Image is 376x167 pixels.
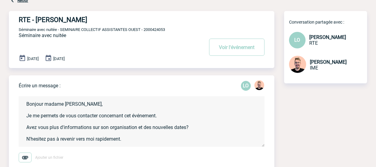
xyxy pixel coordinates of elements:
[35,155,63,160] span: Ajouter un fichier
[310,59,347,65] span: [PERSON_NAME]
[19,16,186,24] h4: RTE - [PERSON_NAME]
[254,80,264,91] div: Stefan MILADINOVIC
[289,20,367,25] p: Conversation partagée avec :
[27,56,39,61] span: [DATE]
[53,56,65,61] span: [DATE]
[309,40,318,46] span: RTE
[19,83,61,89] p: Écrire un message :
[310,65,318,71] span: IME
[309,34,346,40] span: [PERSON_NAME]
[209,39,265,56] button: Voir l'événement
[241,81,251,91] div: Laetitia OLIVIER
[19,27,165,32] span: Séminaire avec nuitée - SEMINAIRE COLLECTIF ASSISTANTES OUEST - 2000424053
[19,32,66,38] span: Séminaire avec nuitée
[295,37,300,43] span: LO
[254,80,264,90] img: 129741-1.png
[241,81,251,91] p: LO
[289,56,306,73] img: 129741-1.png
